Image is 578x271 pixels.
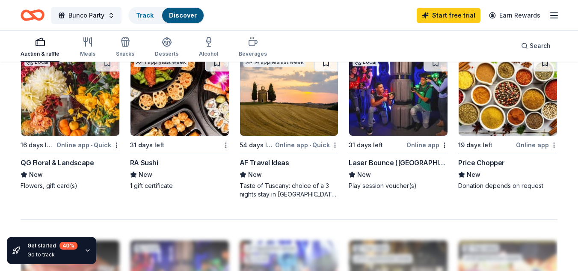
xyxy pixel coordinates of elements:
[357,170,371,180] span: New
[309,142,311,149] span: •
[458,140,492,150] div: 19 days left
[459,54,557,136] img: Image for Price Chopper
[240,54,339,199] a: Image for AF Travel Ideas14 applieslast week54 days leftOnline app•QuickAF Travel IdeasNewTaste o...
[21,54,120,190] a: Image for QG Floral & LandscapeLocal16 days leftOnline app•QuickQG Floral & LandscapeNewFlowers, ...
[136,12,154,19] a: Track
[199,51,218,57] div: Alcohol
[467,170,480,180] span: New
[29,170,43,180] span: New
[349,140,383,150] div: 31 days left
[240,54,338,136] img: Image for AF Travel Ideas
[349,54,448,136] img: Image for Laser Bounce (Long Island)
[130,158,158,168] div: RA Sushi
[21,33,59,62] button: Auction & raffle
[80,33,95,62] button: Meals
[21,54,119,136] img: Image for QG Floral & Landscape
[514,37,557,54] button: Search
[349,182,448,190] div: Play session voucher(s)
[243,58,305,67] div: 14 applies last week
[56,140,120,150] div: Online app Quick
[406,140,448,150] div: Online app
[353,58,378,66] div: Local
[349,54,448,190] a: Image for Laser Bounce (Long Island)Local31 days leftOnline appLaser Bounce ([GEOGRAPHIC_DATA])Ne...
[458,182,557,190] div: Donation depends on request
[155,33,178,62] button: Desserts
[21,140,55,150] div: 16 days left
[248,170,262,180] span: New
[21,158,94,168] div: QG Floral & Landscape
[240,140,274,150] div: 54 days left
[458,54,557,190] a: Image for Price Chopper19 days leftOnline appPrice ChopperNewDonation depends on request
[59,242,77,250] div: 40 %
[21,51,59,57] div: Auction & raffle
[68,10,104,21] span: Bunco Party
[130,54,229,190] a: Image for RA Sushi1 applylast week31 days leftRA SushiNew1 gift certificate
[21,5,44,25] a: Home
[130,54,229,136] img: Image for RA Sushi
[51,7,122,24] button: Bunco Party
[155,51,178,57] div: Desserts
[27,251,77,258] div: Go to track
[134,58,188,67] div: 1 apply last week
[116,33,134,62] button: Snacks
[130,182,229,190] div: 1 gift certificate
[128,7,205,24] button: TrackDiscover
[275,140,338,150] div: Online app Quick
[349,158,448,168] div: Laser Bounce ([GEOGRAPHIC_DATA])
[130,140,164,150] div: 31 days left
[139,170,152,180] span: New
[169,12,197,19] a: Discover
[530,41,551,51] span: Search
[458,158,505,168] div: Price Chopper
[199,33,218,62] button: Alcohol
[484,8,545,23] a: Earn Rewards
[24,58,50,66] div: Local
[240,158,289,168] div: AF Travel Ideas
[21,182,120,190] div: Flowers, gift card(s)
[116,51,134,57] div: Snacks
[240,182,339,199] div: Taste of Tuscany: choice of a 3 nights stay in [GEOGRAPHIC_DATA] or a 5 night stay in [GEOGRAPHIC...
[80,51,95,57] div: Meals
[417,8,480,23] a: Start free trial
[91,142,92,149] span: •
[516,140,557,150] div: Online app
[239,51,267,57] div: Beverages
[239,33,267,62] button: Beverages
[27,242,77,250] div: Get started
